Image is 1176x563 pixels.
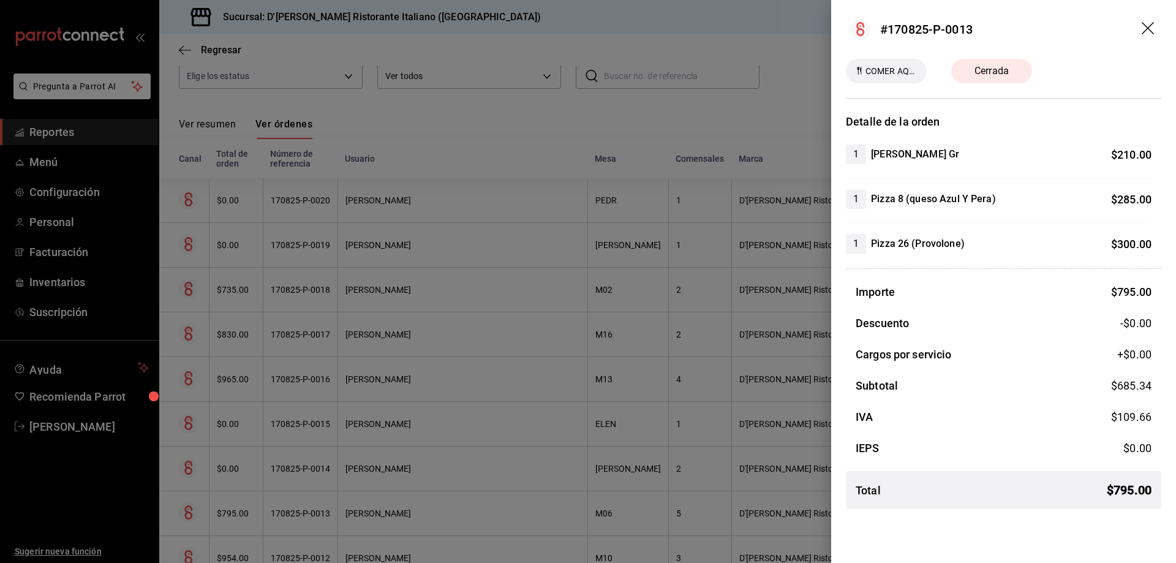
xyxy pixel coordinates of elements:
h3: Descuento [856,315,909,331]
span: 1 [846,192,866,206]
h4: Pizza 26 (Provolone) [871,236,965,251]
span: $ 285.00 [1111,193,1151,206]
span: -$0.00 [1120,315,1151,331]
button: drag [1142,22,1156,37]
span: Cerrada [967,64,1016,78]
span: $ 109.66 [1111,410,1151,423]
span: $ 795.00 [1111,285,1151,298]
span: +$ 0.00 [1117,346,1151,363]
h4: Pizza 8 (queso Azul Y Pera) [871,192,996,206]
span: $ 210.00 [1111,148,1151,161]
h3: Subtotal [856,377,898,394]
span: $ 0.00 [1123,442,1151,455]
h3: Cargos por servicio [856,346,952,363]
span: 1 [846,147,866,162]
h3: Total [856,482,881,499]
h4: [PERSON_NAME] Gr [871,147,959,162]
span: $ 300.00 [1111,238,1151,251]
span: $ 685.34 [1111,379,1151,392]
h3: IVA [856,409,873,425]
h3: Importe [856,284,895,300]
span: 1 [846,236,866,251]
h3: IEPS [856,440,880,456]
div: #170825-P-0013 [880,20,973,39]
span: COMER AQUÍ [861,65,922,78]
span: $ 795.00 [1107,481,1151,499]
h3: Detalle de la orden [846,113,1161,130]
